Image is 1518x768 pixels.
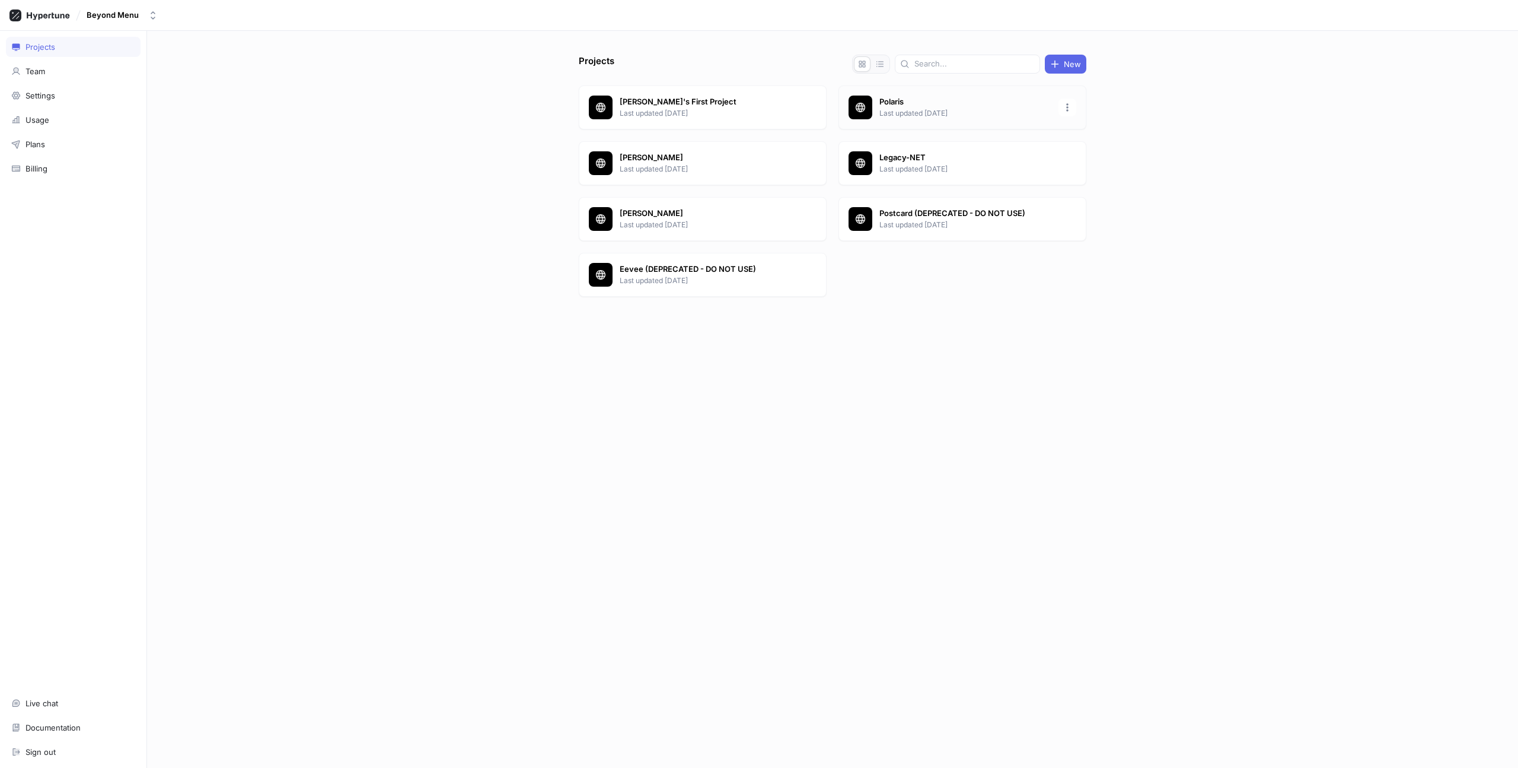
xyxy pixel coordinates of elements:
[620,208,792,220] p: [PERSON_NAME]
[82,5,162,25] button: Beyond Menu
[6,37,141,57] a: Projects
[87,10,139,20] div: Beyond Menu
[25,91,55,100] div: Settings
[6,61,141,81] a: Team
[879,164,1051,174] p: Last updated [DATE]
[1045,55,1086,74] button: New
[6,158,141,179] a: Billing
[25,66,45,76] div: Team
[879,208,1051,220] p: Postcard (DEPRECATED - DO NOT USE)
[25,699,58,708] div: Live chat
[25,42,55,52] div: Projects
[1064,61,1081,68] span: New
[620,164,792,174] p: Last updated [DATE]
[25,139,45,149] div: Plans
[6,718,141,738] a: Documentation
[620,108,792,119] p: Last updated [DATE]
[914,58,1035,70] input: Search...
[579,55,614,74] p: Projects
[620,264,792,275] p: Eevee (DEPRECATED - DO NOT USE)
[620,275,792,286] p: Last updated [DATE]
[25,115,49,125] div: Usage
[879,96,1051,108] p: Polaris
[879,152,1051,164] p: Legacy-NET
[879,108,1051,119] p: Last updated [DATE]
[6,110,141,130] a: Usage
[6,134,141,154] a: Plans
[620,220,792,230] p: Last updated [DATE]
[620,152,792,164] p: [PERSON_NAME]
[879,220,1051,230] p: Last updated [DATE]
[25,164,47,173] div: Billing
[6,85,141,106] a: Settings
[25,747,56,757] div: Sign out
[25,723,81,732] div: Documentation
[620,96,792,108] p: [PERSON_NAME]'s First Project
